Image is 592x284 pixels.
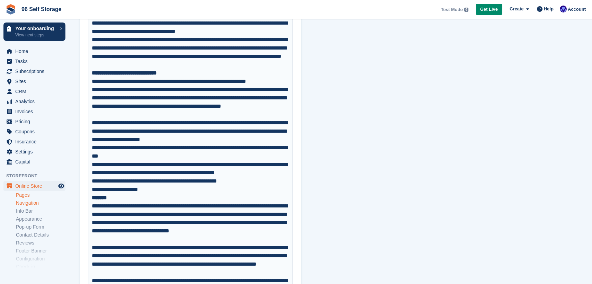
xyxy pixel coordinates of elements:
span: Pricing [15,117,57,126]
a: menu [3,97,65,106]
a: menu [3,66,65,76]
a: menu [3,147,65,157]
img: website_grey.svg [11,18,17,24]
span: Test Mode [441,6,463,13]
span: Settings [15,147,57,157]
img: Jem Plester [560,6,567,12]
a: Preview store [57,182,65,190]
span: Invoices [15,107,57,116]
div: Keywords by Traffic [77,41,117,45]
span: Online Store [15,181,57,191]
a: Configuration [16,256,65,262]
a: menu [3,181,65,191]
a: menu [3,107,65,116]
span: CRM [15,87,57,96]
img: tab_domain_overview_orange.svg [19,40,24,46]
span: Insurance [15,137,57,147]
a: Navigation [16,200,65,206]
span: Help [544,6,554,12]
a: menu [3,137,65,147]
a: Pop-up Form [16,224,65,230]
a: 96 Self Storage [19,3,64,15]
p: View next steps [15,32,56,38]
img: stora-icon-8386f47178a22dfd0bd8f6a31ec36ba5ce8667c1dd55bd0f319d3a0aa187defe.svg [6,4,16,15]
a: Pages [16,192,65,198]
img: tab_keywords_by_traffic_grey.svg [69,40,74,46]
a: Your onboarding View next steps [3,23,65,41]
a: menu [3,127,65,136]
a: Check-in [16,264,65,270]
a: Get Live [476,4,502,15]
span: Create [510,6,523,12]
img: icon-info-grey-7440780725fd019a000dd9b08b2336e03edf1995a4989e88bcd33f0948082b44.svg [464,8,468,12]
div: Domain Overview [26,41,62,45]
a: menu [3,46,65,56]
span: Analytics [15,97,57,106]
a: menu [3,87,65,96]
a: Info Bar [16,208,65,214]
span: Storefront [6,172,69,179]
a: menu [3,117,65,126]
div: v 4.0.25 [19,11,34,17]
img: logo_orange.svg [11,11,17,17]
span: Sites [15,77,57,86]
a: menu [3,56,65,66]
span: Home [15,46,57,56]
a: menu [3,77,65,86]
a: Appearance [16,216,65,222]
p: Your onboarding [15,26,56,31]
a: menu [3,157,65,167]
span: Coupons [15,127,57,136]
span: Account [568,6,586,13]
a: Footer Banner [16,248,65,254]
span: Tasks [15,56,57,66]
span: Get Live [480,6,498,13]
a: Reviews [16,240,65,246]
span: Subscriptions [15,66,57,76]
a: Contact Details [16,232,65,238]
span: Capital [15,157,57,167]
div: Domain: [DOMAIN_NAME] [18,18,76,24]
